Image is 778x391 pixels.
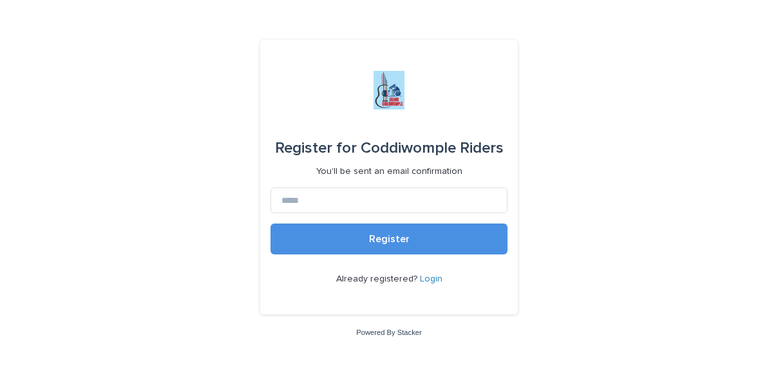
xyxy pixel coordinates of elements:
[270,224,508,254] button: Register
[275,130,504,166] div: Coddiwomple Riders
[336,274,420,283] span: Already registered?
[369,234,410,244] span: Register
[420,274,442,283] a: Login
[356,329,421,336] a: Powered By Stacker
[275,140,357,156] span: Register for
[316,166,462,177] p: You'll be sent an email confirmation
[374,71,404,110] img: jxsLJbdS1eYBI7rVAS4p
